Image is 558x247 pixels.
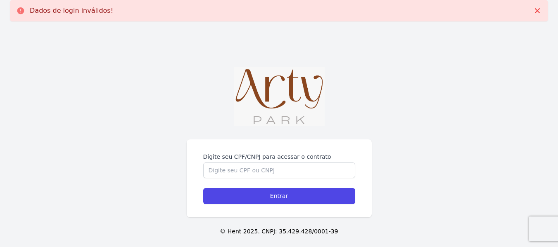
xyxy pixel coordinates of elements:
[203,153,355,161] label: Digite seu CPF/CNPJ para acessar o contrato
[30,7,113,15] p: Dados de login inválidos!
[234,67,325,126] img: WhatsApp%20Image%202023-11-29%20at%2014.56.31.jpeg
[203,162,355,178] input: Digite seu CPF ou CNPJ
[203,188,355,204] input: Entrar
[13,227,545,236] p: © Hent 2025. CNPJ: 35.429.428/0001-39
